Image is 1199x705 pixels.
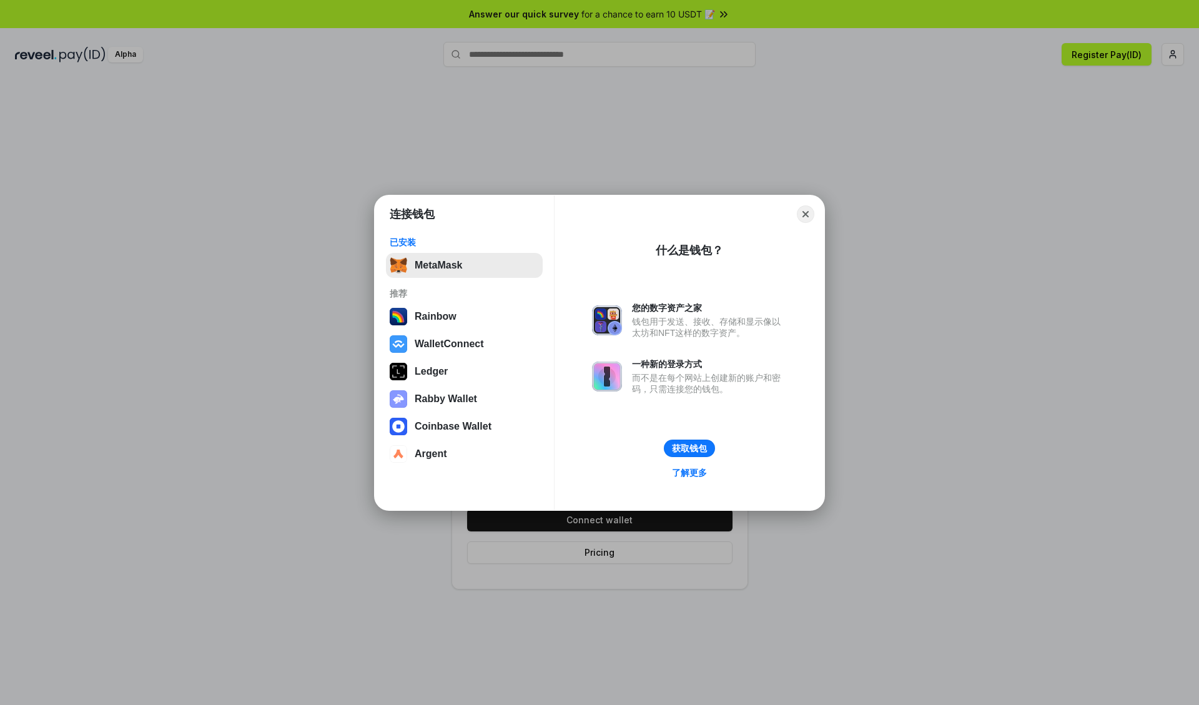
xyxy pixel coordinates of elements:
[390,257,407,274] img: svg+xml,%3Csvg%20fill%3D%22none%22%20height%3D%2233%22%20viewBox%3D%220%200%2035%2033%22%20width%...
[390,288,539,299] div: 推荐
[797,205,814,223] button: Close
[415,421,491,432] div: Coinbase Wallet
[390,207,435,222] h1: 连接钱包
[386,414,543,439] button: Coinbase Wallet
[386,332,543,357] button: WalletConnect
[672,443,707,454] div: 获取钱包
[632,316,787,338] div: 钱包用于发送、接收、存储和显示像以太坊和NFT这样的数字资产。
[386,359,543,384] button: Ledger
[592,362,622,392] img: svg+xml,%3Csvg%20xmlns%3D%22http%3A%2F%2Fwww.w3.org%2F2000%2Fsvg%22%20fill%3D%22none%22%20viewBox...
[632,372,787,395] div: 而不是在每个网站上创建新的账户和密码，只需连接您的钱包。
[390,237,539,248] div: 已安装
[390,308,407,325] img: svg+xml,%3Csvg%20width%3D%22120%22%20height%3D%22120%22%20viewBox%3D%220%200%20120%20120%22%20fil...
[390,390,407,408] img: svg+xml,%3Csvg%20xmlns%3D%22http%3A%2F%2Fwww.w3.org%2F2000%2Fsvg%22%20fill%3D%22none%22%20viewBox...
[390,418,407,435] img: svg+xml,%3Csvg%20width%3D%2228%22%20height%3D%2228%22%20viewBox%3D%220%200%2028%2028%22%20fill%3D...
[672,467,707,478] div: 了解更多
[656,243,723,258] div: 什么是钱包？
[390,445,407,463] img: svg+xml,%3Csvg%20width%3D%2228%22%20height%3D%2228%22%20viewBox%3D%220%200%2028%2028%22%20fill%3D...
[632,358,787,370] div: 一种新的登录方式
[390,363,407,380] img: svg+xml,%3Csvg%20xmlns%3D%22http%3A%2F%2Fwww.w3.org%2F2000%2Fsvg%22%20width%3D%2228%22%20height%3...
[415,448,447,460] div: Argent
[415,338,484,350] div: WalletConnect
[632,302,787,313] div: 您的数字资产之家
[664,465,714,481] a: 了解更多
[390,335,407,353] img: svg+xml,%3Csvg%20width%3D%2228%22%20height%3D%2228%22%20viewBox%3D%220%200%2028%2028%22%20fill%3D...
[415,260,462,271] div: MetaMask
[664,440,715,457] button: 获取钱包
[415,366,448,377] div: Ledger
[386,441,543,466] button: Argent
[592,305,622,335] img: svg+xml,%3Csvg%20xmlns%3D%22http%3A%2F%2Fwww.w3.org%2F2000%2Fsvg%22%20fill%3D%22none%22%20viewBox...
[386,387,543,412] button: Rabby Wallet
[415,393,477,405] div: Rabby Wallet
[415,311,456,322] div: Rainbow
[386,253,543,278] button: MetaMask
[386,304,543,329] button: Rainbow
